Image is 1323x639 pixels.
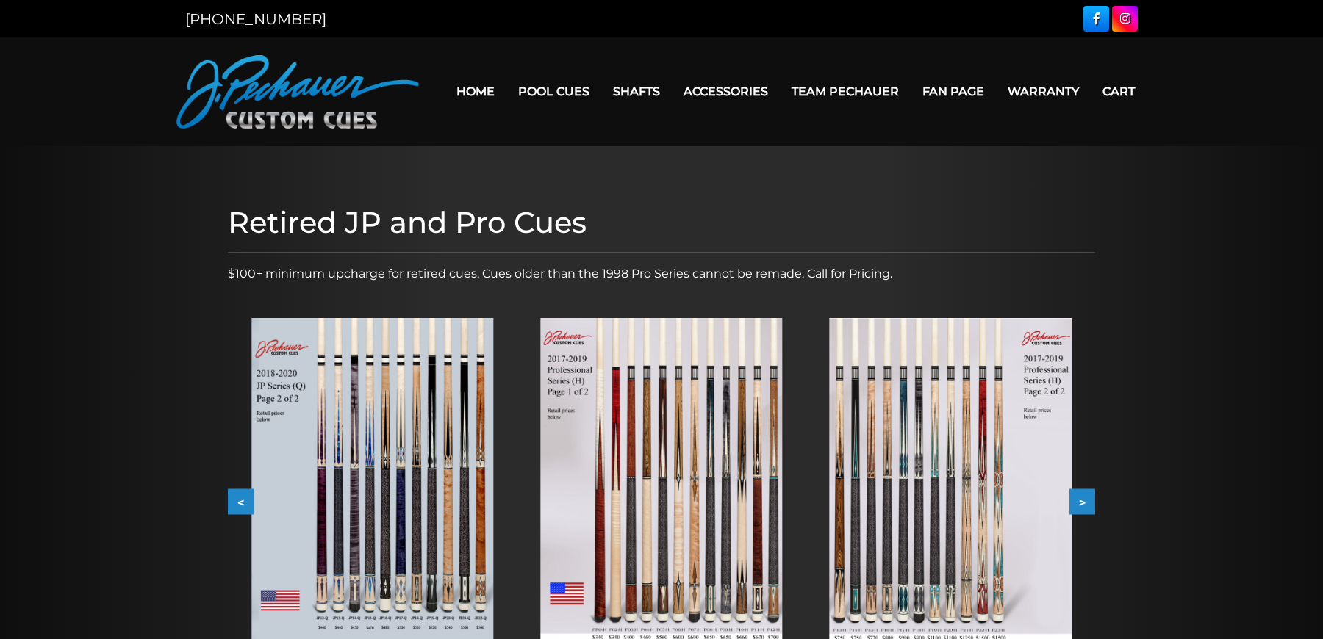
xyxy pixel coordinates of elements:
[911,73,996,110] a: Fan Page
[780,73,911,110] a: Team Pechauer
[185,10,326,28] a: [PHONE_NUMBER]
[176,55,419,129] img: Pechauer Custom Cues
[601,73,672,110] a: Shafts
[672,73,780,110] a: Accessories
[445,73,506,110] a: Home
[228,489,1095,515] div: Carousel Navigation
[506,73,601,110] a: Pool Cues
[228,265,1095,283] p: $100+ minimum upcharge for retired cues. Cues older than the 1998 Pro Series cannot be remade. Ca...
[228,205,1095,240] h1: Retired JP and Pro Cues
[1069,489,1095,515] button: >
[996,73,1091,110] a: Warranty
[1091,73,1147,110] a: Cart
[228,489,254,515] button: <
